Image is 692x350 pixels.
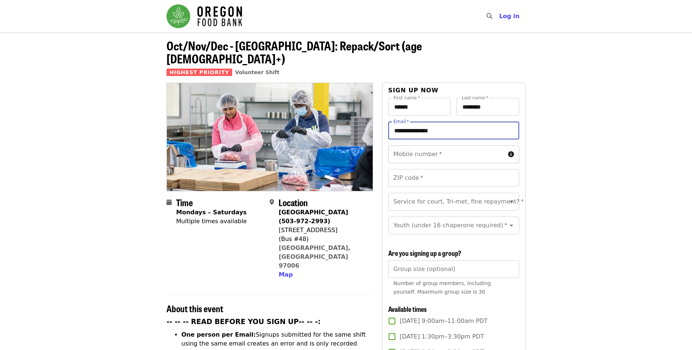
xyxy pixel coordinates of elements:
label: Last name [462,96,488,100]
span: Location [279,196,308,209]
button: Open [506,220,517,231]
span: Highest Priority [167,69,232,76]
input: Search [497,7,503,25]
span: [DATE] 1:30pm–3:30pm PDT [400,332,484,341]
img: Oct/Nov/Dec - Beaverton: Repack/Sort (age 10+) organized by Oregon Food Bank [167,83,373,191]
span: Map [279,271,293,278]
div: (Bus #48) [279,235,367,244]
input: [object Object] [388,260,519,278]
input: First name [388,98,451,116]
i: calendar icon [167,199,172,206]
strong: Mondays – Saturdays [176,209,247,216]
input: ZIP code [388,169,519,187]
label: Email [393,119,409,124]
i: circle-info icon [508,151,514,158]
span: About this event [167,302,223,315]
label: First name [393,96,420,100]
span: Sign up now [388,87,439,94]
span: Oct/Nov/Dec - [GEOGRAPHIC_DATA]: Repack/Sort (age [DEMOGRAPHIC_DATA]+) [167,37,422,67]
input: Email [388,122,519,139]
span: Number of group members, including yourself. Maximum group size is 30 [393,280,491,295]
div: Multiple times available [176,217,247,226]
input: Last name [457,98,519,116]
button: Log in [493,9,525,24]
span: [DATE] 9:00am–11:00am PDT [400,317,488,326]
button: Map [279,270,293,279]
span: Available times [388,304,427,314]
strong: -- -- -- READ BEFORE YOU SIGN UP-- -- -: [167,318,321,326]
div: [STREET_ADDRESS] [279,226,367,235]
i: search icon [487,13,492,20]
strong: [GEOGRAPHIC_DATA] (503-972-2993) [279,209,348,225]
span: Are you signing up a group? [388,248,461,258]
button: Open [506,197,517,207]
input: Mobile number [388,145,505,163]
strong: One person per Email: [181,331,256,338]
span: Time [176,196,193,209]
i: map-marker-alt icon [270,199,274,206]
a: Volunteer Shift [235,69,280,75]
span: Log in [499,13,520,20]
a: [GEOGRAPHIC_DATA], [GEOGRAPHIC_DATA] 97006 [279,244,350,269]
img: Oregon Food Bank - Home [167,4,242,28]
